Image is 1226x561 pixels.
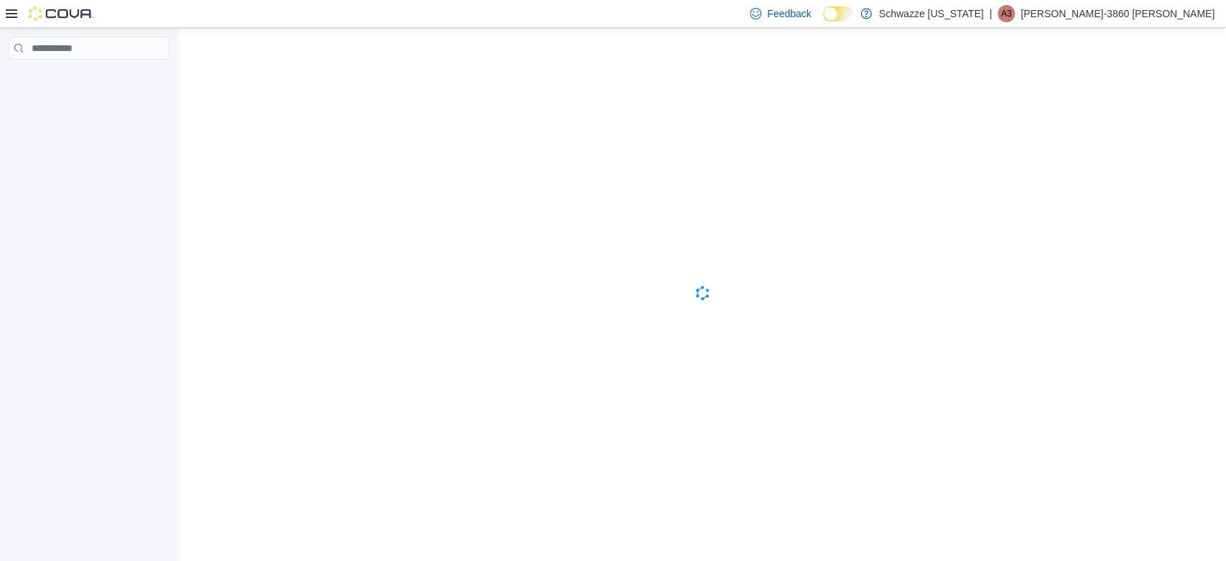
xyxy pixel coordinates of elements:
[823,6,853,22] input: Dark Mode
[879,5,984,22] p: Schwazze [US_STATE]
[1001,5,1012,22] span: A3
[998,5,1015,22] div: Alexis-3860 Shoope
[29,6,93,21] img: Cova
[989,5,992,22] p: |
[767,6,811,21] span: Feedback
[1021,5,1215,22] p: [PERSON_NAME]-3860 [PERSON_NAME]
[9,62,169,97] nav: Complex example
